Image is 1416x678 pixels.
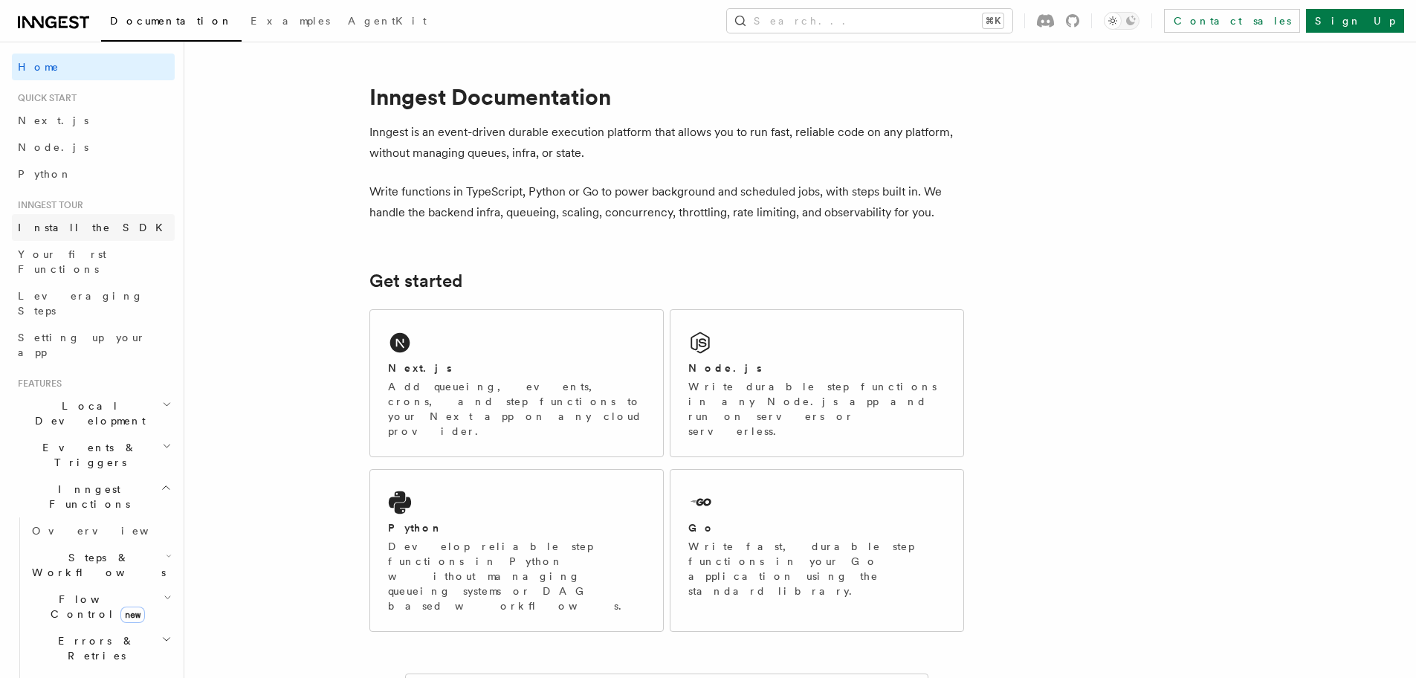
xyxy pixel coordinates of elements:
[18,248,106,275] span: Your first Functions
[12,107,175,134] a: Next.js
[12,54,175,80] a: Home
[12,241,175,282] a: Your first Functions
[688,379,945,439] p: Write durable step functions in any Node.js app and run on servers or serverless.
[12,324,175,366] a: Setting up your app
[110,15,233,27] span: Documentation
[339,4,436,40] a: AgentKit
[18,332,146,358] span: Setting up your app
[12,282,175,324] a: Leveraging Steps
[369,83,964,110] h1: Inngest Documentation
[18,59,59,74] span: Home
[242,4,339,40] a: Examples
[12,161,175,187] a: Python
[18,222,172,233] span: Install the SDK
[1104,12,1139,30] button: Toggle dark mode
[12,476,175,517] button: Inngest Functions
[688,539,945,598] p: Write fast, durable step functions in your Go application using the standard library.
[369,469,664,632] a: PythonDevelop reliable step functions in Python without managing queueing systems or DAG based wo...
[18,141,88,153] span: Node.js
[18,168,72,180] span: Python
[250,15,330,27] span: Examples
[983,13,1003,28] kbd: ⌘K
[12,92,77,104] span: Quick start
[12,199,83,211] span: Inngest tour
[369,309,664,457] a: Next.jsAdd queueing, events, crons, and step functions to your Next app on any cloud provider.
[26,627,175,669] button: Errors & Retries
[12,393,175,434] button: Local Development
[120,607,145,623] span: new
[26,544,175,586] button: Steps & Workflows
[18,114,88,126] span: Next.js
[12,482,161,511] span: Inngest Functions
[26,592,164,621] span: Flow Control
[388,520,443,535] h2: Python
[26,633,161,663] span: Errors & Retries
[32,525,185,537] span: Overview
[388,361,452,375] h2: Next.js
[688,361,762,375] h2: Node.js
[18,290,143,317] span: Leveraging Steps
[12,134,175,161] a: Node.js
[12,378,62,390] span: Features
[26,517,175,544] a: Overview
[369,181,964,223] p: Write functions in TypeScript, Python or Go to power background and scheduled jobs, with steps bu...
[369,271,462,291] a: Get started
[688,520,715,535] h2: Go
[26,550,166,580] span: Steps & Workflows
[12,214,175,241] a: Install the SDK
[101,4,242,42] a: Documentation
[670,469,964,632] a: GoWrite fast, durable step functions in your Go application using the standard library.
[348,15,427,27] span: AgentKit
[26,586,175,627] button: Flow Controlnew
[12,398,162,428] span: Local Development
[12,434,175,476] button: Events & Triggers
[369,122,964,164] p: Inngest is an event-driven durable execution platform that allows you to run fast, reliable code ...
[670,309,964,457] a: Node.jsWrite durable step functions in any Node.js app and run on servers or serverless.
[1306,9,1404,33] a: Sign Up
[12,440,162,470] span: Events & Triggers
[388,379,645,439] p: Add queueing, events, crons, and step functions to your Next app on any cloud provider.
[727,9,1012,33] button: Search...⌘K
[388,539,645,613] p: Develop reliable step functions in Python without managing queueing systems or DAG based workflows.
[1164,9,1300,33] a: Contact sales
